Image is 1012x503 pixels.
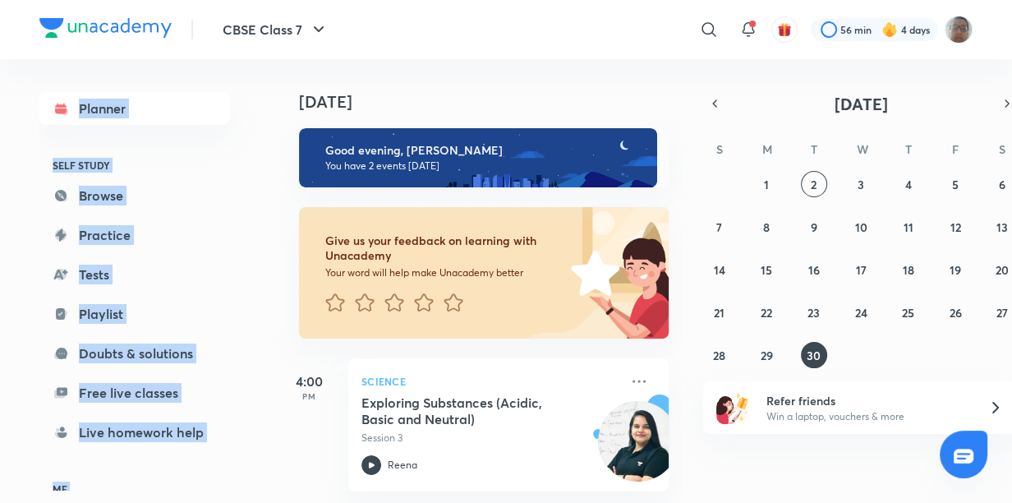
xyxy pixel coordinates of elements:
[39,376,230,409] a: Free live classes
[855,262,866,278] abbr: September 17, 2025
[895,171,921,197] button: September 4, 2025
[299,128,657,187] img: evening
[950,262,961,278] abbr: September 19, 2025
[766,409,968,424] p: Win a laptop, vouchers & more
[515,207,669,339] img: feedback_image
[996,262,1009,278] abbr: September 20, 2025
[39,18,172,42] a: Company Logo
[945,16,973,44] img: Vinayak Mishra
[854,305,867,321] abbr: September 24, 2025
[726,92,996,115] button: [DATE]
[895,256,921,283] button: September 18, 2025
[761,348,773,363] abbr: September 29, 2025
[753,299,780,325] button: September 22, 2025
[771,16,798,43] button: avatar
[801,342,827,368] button: September 30, 2025
[325,266,565,279] p: Your word will help make Unacademy better
[835,93,888,115] span: [DATE]
[952,141,959,157] abbr: Friday
[361,431,619,445] p: Session 3
[706,256,733,283] button: September 14, 2025
[857,141,868,157] abbr: Wednesday
[811,141,817,157] abbr: Tuesday
[903,219,913,235] abbr: September 11, 2025
[39,475,230,503] h6: ME
[325,233,565,263] h6: Give us your feedback on learning with Unacademy
[902,305,914,321] abbr: September 25, 2025
[881,21,898,38] img: streak
[361,395,566,427] h5: Exploring Substances (Acidic, Basic and Neutral)
[848,171,874,197] button: September 3, 2025
[801,299,827,325] button: September 23, 2025
[999,177,1005,192] abbr: September 6, 2025
[807,305,820,321] abbr: September 23, 2025
[942,214,968,240] button: September 12, 2025
[361,371,619,391] p: Science
[848,299,874,325] button: September 24, 2025
[762,141,772,157] abbr: Monday
[858,177,864,192] abbr: September 3, 2025
[811,219,817,235] abbr: September 9, 2025
[325,143,642,158] h6: Good evening, [PERSON_NAME]
[39,92,230,125] a: Planner
[895,214,921,240] button: September 11, 2025
[325,159,642,173] p: You have 2 events [DATE]
[801,214,827,240] button: September 9, 2025
[895,299,921,325] button: September 25, 2025
[706,299,733,325] button: September 21, 2025
[777,22,792,37] img: avatar
[904,141,911,157] abbr: Thursday
[848,214,874,240] button: September 10, 2025
[753,342,780,368] button: September 29, 2025
[996,219,1008,235] abbr: September 13, 2025
[213,13,338,46] button: CBSE Class 7
[716,391,749,424] img: referral
[801,256,827,283] button: September 16, 2025
[706,214,733,240] button: September 7, 2025
[706,342,733,368] button: September 28, 2025
[388,458,417,473] p: Reena
[807,348,821,363] abbr: September 30, 2025
[761,305,772,321] abbr: September 22, 2025
[39,219,230,251] a: Practice
[999,141,1005,157] abbr: Saturday
[766,392,968,409] h6: Refer friends
[39,337,230,370] a: Doubts & solutions
[716,141,723,157] abbr: Sunday
[996,305,1008,321] abbr: September 27, 2025
[942,299,968,325] button: September 26, 2025
[276,391,342,401] p: PM
[904,177,911,192] abbr: September 4, 2025
[949,305,961,321] abbr: September 26, 2025
[761,262,772,278] abbr: September 15, 2025
[299,92,685,112] h4: [DATE]
[950,219,960,235] abbr: September 12, 2025
[808,262,820,278] abbr: September 16, 2025
[713,348,725,363] abbr: September 28, 2025
[39,179,230,212] a: Browse
[942,256,968,283] button: September 19, 2025
[39,416,230,449] a: Live homework help
[811,177,816,192] abbr: September 2, 2025
[276,371,342,391] h5: 4:00
[39,298,230,330] a: Playlist
[764,177,769,192] abbr: September 1, 2025
[801,171,827,197] button: September 2, 2025
[714,262,725,278] abbr: September 14, 2025
[848,256,874,283] button: September 17, 2025
[39,258,230,291] a: Tests
[854,219,867,235] abbr: September 10, 2025
[753,256,780,283] button: September 15, 2025
[942,171,968,197] button: September 5, 2025
[952,177,959,192] abbr: September 5, 2025
[902,262,913,278] abbr: September 18, 2025
[763,219,770,235] abbr: September 8, 2025
[714,305,724,321] abbr: September 21, 2025
[753,214,780,240] button: September 8, 2025
[39,151,230,179] h6: SELF STUDY
[39,18,172,38] img: Company Logo
[753,171,780,197] button: September 1, 2025
[716,219,722,235] abbr: September 7, 2025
